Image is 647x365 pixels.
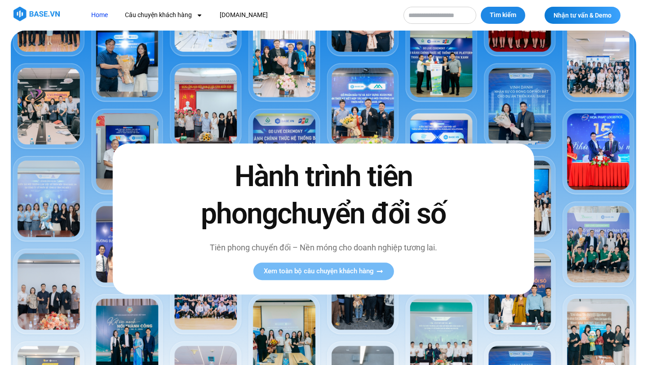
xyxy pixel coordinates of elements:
[118,7,209,23] a: Câu chuyện khách hàng
[545,7,620,24] a: Nhận tư vấn & Demo
[490,11,516,20] span: Tìm kiếm
[182,241,465,254] p: Tiên phong chuyển đổi – Nền móng cho doanh nghiệp tương lai.
[253,263,394,280] a: Xem toàn bộ câu chuyện khách hàng
[213,7,275,23] a: [DOMAIN_NAME]
[277,197,446,231] span: chuyển đổi số
[84,7,115,23] a: Home
[481,7,525,24] button: Tìm kiếm
[264,268,374,275] span: Xem toàn bộ câu chuyện khách hàng
[182,158,465,232] h2: Hành trình tiên phong
[84,7,394,23] nav: Menu
[554,12,612,18] span: Nhận tư vấn & Demo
